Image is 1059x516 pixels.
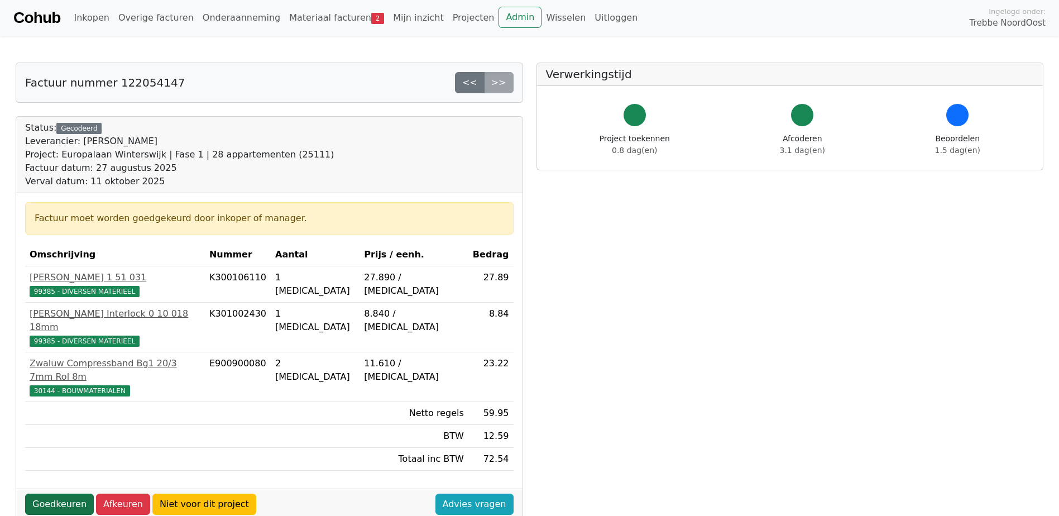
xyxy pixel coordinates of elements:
span: Ingelogd onder: [989,6,1046,17]
div: Gecodeerd [56,123,102,134]
span: 2 [371,13,384,24]
a: Advies vragen [435,494,514,515]
td: 12.59 [468,425,514,448]
span: 30144 - BOUWMATERIALEN [30,385,130,396]
a: Admin [499,7,542,28]
div: 1 [MEDICAL_DATA] [275,271,355,298]
div: Project toekennen [600,133,670,156]
th: Omschrijving [25,243,205,266]
div: 2 [MEDICAL_DATA] [275,357,355,384]
div: 8.840 / [MEDICAL_DATA] [364,307,464,334]
a: Onderaanneming [198,7,285,29]
span: 99385 - DIVERSEN MATERIEEL [30,336,140,347]
td: K300106110 [205,266,271,303]
div: Project: Europalaan Winterswijk | Fase 1 | 28 appartementen (25111) [25,148,334,161]
div: 1 [MEDICAL_DATA] [275,307,355,334]
a: Inkopen [69,7,113,29]
span: 3.1 dag(en) [780,146,825,155]
a: Mijn inzicht [389,7,448,29]
a: Zwaluw Compressband Bg1 20/3 7mm Rol 8m30144 - BOUWMATERIALEN [30,357,200,397]
a: [PERSON_NAME] Interlock 0 10 018 18mm99385 - DIVERSEN MATERIEEL [30,307,200,347]
td: 23.22 [468,352,514,402]
div: Beoordelen [935,133,980,156]
td: K301002430 [205,303,271,352]
div: Status: [25,121,334,188]
span: 0.8 dag(en) [612,146,657,155]
td: E900900080 [205,352,271,402]
span: Trebbe NoordOost [970,17,1046,30]
th: Bedrag [468,243,514,266]
td: BTW [360,425,468,448]
th: Aantal [271,243,360,266]
div: [PERSON_NAME] 1 51 031 [30,271,200,284]
a: Niet voor dit project [152,494,256,515]
a: [PERSON_NAME] 1 51 03199385 - DIVERSEN MATERIEEL [30,271,200,298]
a: Cohub [13,4,60,31]
a: Afkeuren [96,494,150,515]
td: Netto regels [360,402,468,425]
div: 11.610 / [MEDICAL_DATA] [364,357,464,384]
td: 27.89 [468,266,514,303]
td: 72.54 [468,448,514,471]
td: 8.84 [468,303,514,352]
div: Verval datum: 11 oktober 2025 [25,175,334,188]
a: Projecten [448,7,499,29]
a: << [455,72,485,93]
div: Leverancier: [PERSON_NAME] [25,135,334,148]
a: Wisselen [542,7,590,29]
span: 99385 - DIVERSEN MATERIEEL [30,286,140,297]
th: Nummer [205,243,271,266]
a: Goedkeuren [25,494,94,515]
div: Zwaluw Compressband Bg1 20/3 7mm Rol 8m [30,357,200,384]
td: 59.95 [468,402,514,425]
span: 1.5 dag(en) [935,146,980,155]
h5: Factuur nummer 122054147 [25,76,185,89]
h5: Verwerkingstijd [546,68,1034,81]
div: Factuur moet worden goedgekeurd door inkoper of manager. [35,212,504,225]
th: Prijs / eenh. [360,243,468,266]
div: [PERSON_NAME] Interlock 0 10 018 18mm [30,307,200,334]
a: Uitloggen [590,7,642,29]
div: Afcoderen [780,133,825,156]
a: Overige facturen [114,7,198,29]
div: 27.890 / [MEDICAL_DATA] [364,271,464,298]
a: Materiaal facturen2 [285,7,389,29]
div: Factuur datum: 27 augustus 2025 [25,161,334,175]
td: Totaal inc BTW [360,448,468,471]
